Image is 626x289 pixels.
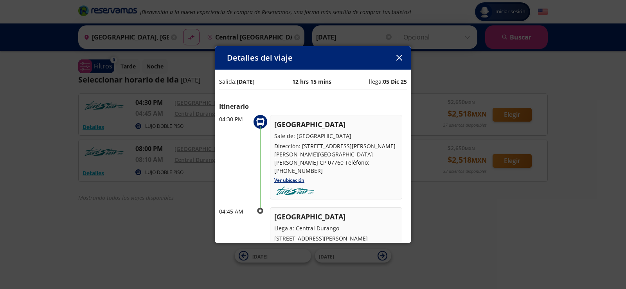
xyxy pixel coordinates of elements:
p: Itinerario [219,102,407,111]
p: Detalles del viaje [227,52,293,64]
p: Sale de: [GEOGRAPHIC_DATA] [274,132,398,140]
b: 05 Dic 25 [383,78,407,85]
p: 04:30 PM [219,115,250,123]
b: [DATE] [237,78,255,85]
p: 12 hrs 15 mins [292,77,331,86]
a: Ver ubicación [274,177,304,183]
p: llega: [369,77,407,86]
img: turistar-lujo.png [274,187,316,195]
p: [GEOGRAPHIC_DATA] [274,212,398,222]
p: [GEOGRAPHIC_DATA] [274,119,398,130]
p: Salida: [219,77,255,86]
p: Llega a: Central Durango [274,224,398,232]
p: Dirección: [STREET_ADDRESS][PERSON_NAME] [PERSON_NAME][GEOGRAPHIC_DATA][PERSON_NAME] CP 07760 Tel... [274,142,398,175]
p: 04:45 AM [219,207,250,215]
p: [STREET_ADDRESS][PERSON_NAME] [274,234,398,242]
